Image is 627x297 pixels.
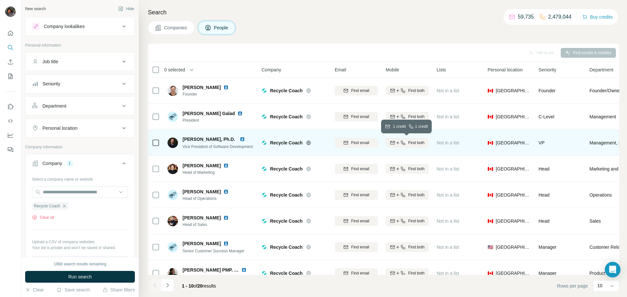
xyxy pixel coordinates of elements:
[351,88,369,94] span: Find email
[488,87,493,94] span: 🇨🇦
[240,137,245,142] img: LinkedIn logo
[539,114,554,119] span: C-Level
[496,87,531,94] span: [GEOGRAPHIC_DATA]
[5,27,16,39] button: Quick start
[488,166,493,172] span: 🇨🇦
[25,271,135,283] button: Run search
[488,244,493,250] span: 🇺🇸
[183,188,221,195] span: [PERSON_NAME]
[5,101,16,112] button: Use Surfe on LinkedIn
[437,245,459,250] span: Not in a list
[194,283,198,289] span: of
[270,218,303,224] span: Recycle Coach
[408,140,425,146] span: Find both
[32,239,128,245] p: Upload a CSV of company websites.
[183,144,253,149] span: Vice President of Software Development
[5,7,16,17] img: Avatar
[408,270,425,276] span: Find both
[42,81,60,87] div: Seniority
[488,218,493,224] span: 🇨🇦
[164,24,188,31] span: Companies
[496,218,531,224] span: [GEOGRAPHIC_DATA]
[5,56,16,68] button: Enrich CSV
[597,282,603,289] p: 10
[183,137,235,142] span: [PERSON_NAME], Ph.D.
[386,112,429,122] button: Find both
[539,192,549,198] span: Head
[270,244,303,250] span: Recycle Coach
[56,287,90,293] button: Save search
[386,216,429,226] button: Find both
[168,164,178,174] img: Avatar
[437,67,446,73] span: Lists
[183,91,236,97] span: Founder
[386,242,429,252] button: Find both
[183,84,221,91] span: [PERSON_NAME]
[539,88,555,93] span: Founder
[183,240,221,247] span: [PERSON_NAME]
[42,125,77,131] div: Personal location
[488,192,493,198] span: 🇨🇦
[488,113,493,120] span: 🇨🇦
[539,271,556,276] span: Manager
[223,163,229,168] img: LinkedIn logo
[351,192,369,198] span: Find email
[335,268,378,278] button: Find email
[183,274,254,280] span: Product Manager
[262,166,267,171] img: Logo of Recycle Coach
[496,244,531,250] span: [GEOGRAPHIC_DATA]
[32,256,128,268] button: Upload a list of companies
[437,192,459,198] span: Not in a list
[589,87,621,94] span: Founder/Owner
[386,67,399,73] span: Mobile
[437,114,459,119] span: Not in a list
[408,166,425,172] span: Find both
[42,103,66,109] div: Department
[488,67,522,73] span: Personal location
[386,138,429,148] button: Find both
[335,164,378,174] button: Find email
[496,166,531,172] span: [GEOGRAPHIC_DATA]
[351,166,369,172] span: Find email
[496,140,531,146] span: [GEOGRAPHIC_DATA]
[351,270,369,276] span: Find email
[44,23,85,30] div: Company lookalikes
[25,144,135,150] p: Company information
[437,218,459,224] span: Not in a list
[496,113,531,120] span: [GEOGRAPHIC_DATA]
[25,287,44,293] button: Clear
[182,283,194,289] span: 1 - 10
[262,192,267,198] img: Logo of Recycle Coach
[262,218,267,224] img: Logo of Recycle Coach
[214,24,229,31] span: People
[25,42,135,48] p: Personal information
[262,114,267,119] img: Logo of Recycle Coach
[68,274,92,280] span: Run search
[168,138,178,148] img: Avatar
[262,140,267,145] img: Logo of Recycle Coach
[198,283,203,289] span: 20
[589,270,605,276] span: Product
[539,218,549,224] span: Head
[168,85,178,96] img: Avatar
[182,283,216,289] span: results
[5,115,16,127] button: Use Surfe API
[183,196,236,201] span: Head of Operations
[386,268,429,278] button: Find both
[5,144,16,156] button: Feedback
[589,218,601,224] span: Sales
[386,86,429,96] button: Find both
[183,215,221,221] span: [PERSON_NAME]
[34,203,60,209] span: Recycle Coach
[223,215,229,220] img: LinkedIn logo
[496,270,531,276] span: [GEOGRAPHIC_DATA]
[351,218,369,224] span: Find email
[183,117,250,123] span: President
[335,190,378,200] button: Find email
[270,270,303,276] span: Recycle Coach
[66,160,73,166] div: 1
[351,114,369,120] span: Find email
[168,268,178,278] img: Avatar
[437,140,459,145] span: Not in a list
[262,245,267,250] img: Logo of Recycle Coach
